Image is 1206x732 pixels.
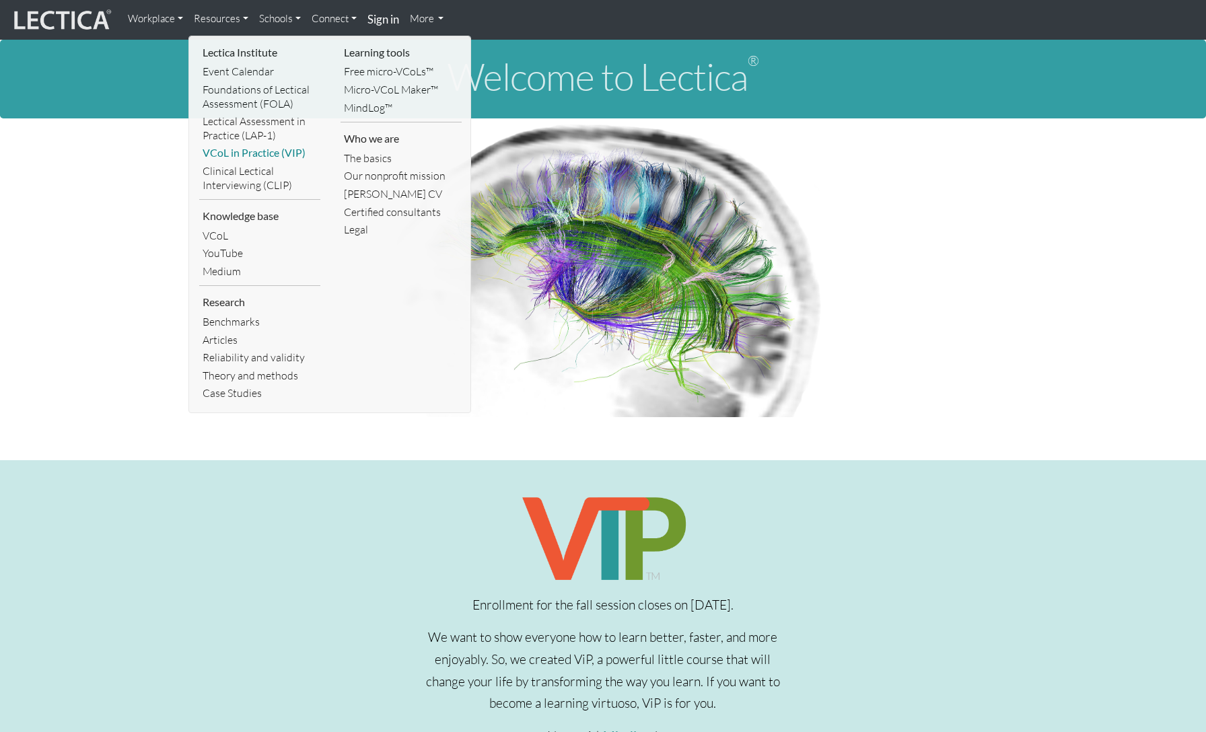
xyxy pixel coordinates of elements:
[122,5,188,32] a: Workplace
[367,12,399,26] strong: Sign in
[748,52,758,69] sup: ®
[341,128,462,149] li: Who we are
[199,144,320,162] a: VCoL in Practice (VIP)
[11,56,1195,98] h1: Welcome to Lectica
[199,291,320,313] li: Research
[199,331,320,349] a: Articles
[379,118,827,417] img: Human Connectome Project Image
[341,149,462,168] a: The basics
[419,594,786,616] p: Enrollment for the fall session closes on [DATE].
[306,5,362,32] a: Connect
[199,244,320,262] a: YouTube
[199,384,320,402] a: Case Studies
[199,349,320,367] a: Reliability and validity
[341,167,462,185] a: Our nonprofit mission
[341,42,462,63] li: Learning tools
[341,203,462,221] a: Certified consultants
[199,112,320,144] a: Lectical Assessment in Practice (LAP-1)
[11,7,112,33] img: lecticalive
[199,42,320,63] li: Lectica Institute
[341,99,462,117] a: MindLog™
[199,262,320,281] a: Medium
[419,626,786,715] p: We want to show everyone how to learn better, faster, and more enjoyably. So, we created ViP, a p...
[199,162,320,194] a: Clinical Lectical Interviewing (CLIP)
[362,5,404,34] a: Sign in
[404,5,450,32] a: More
[199,63,320,81] a: Event Calendar
[341,63,462,81] a: Free micro-VCoLs™
[199,81,320,112] a: Foundations of Lectical Assessment (FOLA)
[199,227,320,245] a: VCoL
[341,81,462,99] a: Micro-VCoL Maker™
[341,185,462,203] a: [PERSON_NAME] CV
[254,5,306,32] a: Schools
[188,5,254,32] a: Resources
[199,367,320,385] a: Theory and methods
[199,205,320,227] li: Knowledge base
[199,313,320,331] a: Benchmarks
[341,221,462,239] a: Legal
